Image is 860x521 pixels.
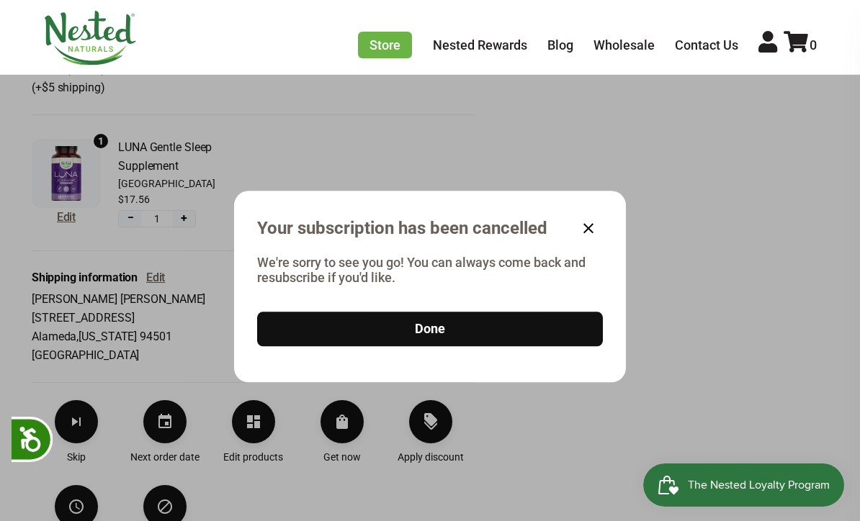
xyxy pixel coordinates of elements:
[547,37,573,53] a: Blog
[643,463,846,507] iframe: Button to open loyalty program pop-up
[257,312,603,346] button: Done
[257,219,547,239] text: Your subscription has been cancelled
[43,11,137,65] img: Nested Naturals
[810,37,817,53] span: 0
[594,37,655,53] a: Wholesale
[784,37,817,53] a: 0
[415,321,445,337] span: Done
[675,37,738,53] a: Contact Us
[358,32,412,58] a: Store
[257,256,603,286] text: We're sorry to see you go! You can always come back and resubscribe if you'd like.
[433,37,527,53] a: Nested Rewards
